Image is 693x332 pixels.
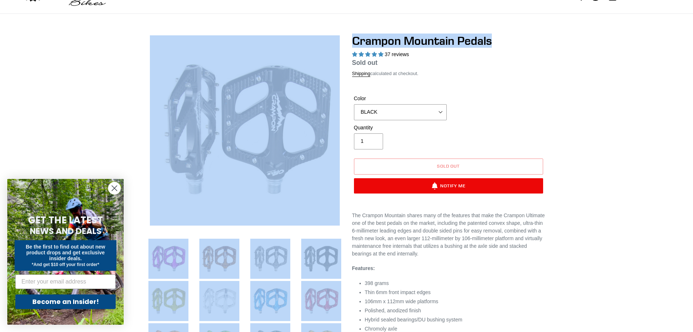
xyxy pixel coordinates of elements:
[199,281,239,321] img: Load image into Gallery viewer, Silver
[250,239,290,279] img: Load image into Gallery viewer, grey
[148,281,188,321] img: Load image into Gallery viewer, gold
[30,225,101,237] span: NEWS AND DEALS
[301,239,341,279] img: Load image into Gallery viewer, stealth
[437,163,460,169] span: Sold out
[352,71,371,77] a: Shipping
[385,51,409,57] span: 37 reviews
[15,294,116,309] button: Become an Insider!
[354,159,543,175] button: Sold out
[352,70,545,77] div: calculated at checkout.
[354,124,447,132] label: Quantity
[28,214,103,227] span: GET THE LATEST
[354,178,543,194] button: Notify Me
[15,274,116,289] input: Enter your email address
[250,281,290,321] img: Load image into Gallery viewer, blue
[108,182,121,195] button: Close dialog
[352,59,378,66] span: Sold out
[352,212,545,258] p: The Crampon Mountain shares many of the features that make the Crampon Ultimate one of the best p...
[352,265,375,271] strong: Features:
[365,316,545,324] li: Hybrid sealed bearings/DU bushing system
[352,34,545,48] h1: Crampon Mountain Pedals
[365,307,545,315] li: Polished, anodized finish
[365,298,545,305] li: 106mm x 112mm wide platforms
[148,239,188,279] img: Load image into Gallery viewer, purple
[26,244,105,261] span: Be the first to find out about new product drops and get exclusive insider deals.
[365,280,545,287] li: 398 grams
[365,289,545,296] li: Thin 6mm front impact edges
[32,262,99,267] span: *And get $10 off your first order*
[301,281,341,321] img: Load image into Gallery viewer, red
[352,51,385,57] span: 4.97 stars
[354,95,447,102] label: Color
[199,239,239,279] img: Load image into Gallery viewer, bronze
